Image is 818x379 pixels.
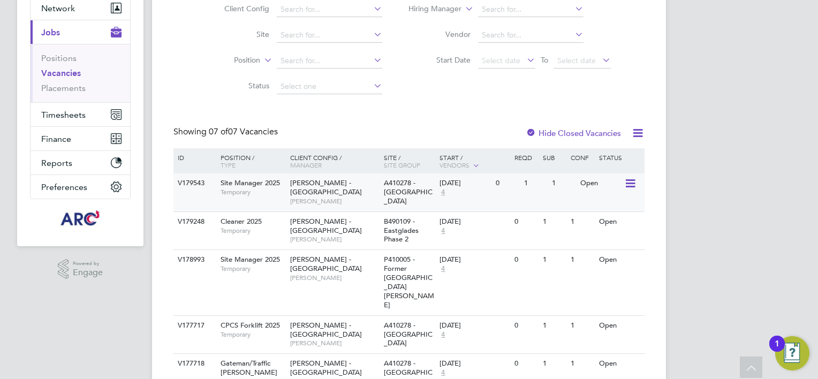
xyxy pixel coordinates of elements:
div: Sub [540,148,568,166]
span: [PERSON_NAME] [290,274,378,282]
span: Temporary [221,264,285,273]
button: Finance [31,127,130,150]
span: 07 Vacancies [209,126,278,137]
span: Site Manager 2025 [221,178,280,187]
input: Search for... [478,28,584,43]
span: Engage [73,268,103,277]
button: Open Resource Center, 1 new notification [775,336,809,370]
div: [DATE] [440,179,490,188]
div: Open [596,316,643,336]
div: Reqd [512,148,540,166]
span: A410278 - [GEOGRAPHIC_DATA] [384,321,433,348]
a: Placements [41,83,86,93]
a: Vacancies [41,68,81,78]
div: 1 [540,212,568,232]
div: Open [596,212,643,232]
div: 1 [568,250,596,270]
span: Finance [41,134,71,144]
span: Jobs [41,27,60,37]
label: Site [208,29,269,39]
div: 1 [775,344,779,358]
div: V177717 [175,316,213,336]
span: Network [41,3,75,13]
span: [PERSON_NAME] [290,235,378,244]
div: ID [175,148,213,166]
div: Open [596,250,643,270]
a: Go to home page [30,210,131,227]
span: 4 [440,188,446,197]
span: [PERSON_NAME] - [GEOGRAPHIC_DATA] [290,321,362,339]
div: 1 [549,173,577,193]
div: 1 [568,212,596,232]
span: Site Group [384,161,420,169]
label: Status [208,81,269,90]
div: Showing [173,126,280,138]
span: 4 [440,368,446,377]
img: arcgroup-logo-retina.png [59,210,102,227]
span: Reports [41,158,72,168]
span: Select date [557,56,596,65]
span: Preferences [41,182,87,192]
span: Vendors [440,161,469,169]
input: Search for... [277,28,382,43]
span: [PERSON_NAME] - [GEOGRAPHIC_DATA] [290,178,362,196]
div: 0 [493,173,521,193]
button: Timesheets [31,103,130,126]
div: Start / [437,148,512,175]
span: B490109 - Eastglades Phase 2 [384,217,419,244]
div: V179543 [175,173,213,193]
div: 0 [512,354,540,374]
label: Start Date [409,55,471,65]
input: Search for... [277,54,382,69]
a: Powered byEngage [58,259,103,279]
span: [PERSON_NAME] - [GEOGRAPHIC_DATA] [290,359,362,377]
span: Temporary [221,226,285,235]
div: Open [596,354,643,374]
input: Search for... [478,2,584,17]
button: Jobs [31,20,130,44]
label: Vendor [409,29,471,39]
span: Manager [290,161,322,169]
span: Site Manager 2025 [221,255,280,264]
label: Position [199,55,260,66]
div: [DATE] [440,359,509,368]
div: V177718 [175,354,213,374]
span: [PERSON_NAME] [290,197,378,206]
div: 1 [540,354,568,374]
div: Site / [381,148,437,174]
div: V179248 [175,212,213,232]
div: 1 [540,250,568,270]
div: [DATE] [440,321,509,330]
div: 0 [512,250,540,270]
button: Reports [31,151,130,175]
span: 07 of [209,126,228,137]
div: Position / [213,148,287,174]
span: To [537,53,551,67]
a: Positions [41,53,77,63]
span: [PERSON_NAME] [290,339,378,347]
button: Preferences [31,175,130,199]
div: Client Config / [287,148,381,174]
div: Jobs [31,44,130,102]
span: Cleaner 2025 [221,217,262,226]
div: Open [578,173,624,193]
input: Select one [277,79,382,94]
span: [PERSON_NAME] - [GEOGRAPHIC_DATA] [290,217,362,235]
div: 0 [512,212,540,232]
div: [DATE] [440,217,509,226]
span: Temporary [221,188,285,196]
span: Timesheets [41,110,86,120]
div: Status [596,148,643,166]
span: 4 [440,226,446,236]
span: CPCS Forklift 2025 [221,321,280,330]
span: A410278 - [GEOGRAPHIC_DATA] [384,178,433,206]
span: Powered by [73,259,103,268]
div: 1 [521,173,549,193]
span: Select date [482,56,520,65]
span: P410005 - Former [GEOGRAPHIC_DATA][PERSON_NAME] [384,255,434,309]
span: Temporary [221,330,285,339]
div: 1 [540,316,568,336]
div: 0 [512,316,540,336]
span: 4 [440,264,446,274]
span: Type [221,161,236,169]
